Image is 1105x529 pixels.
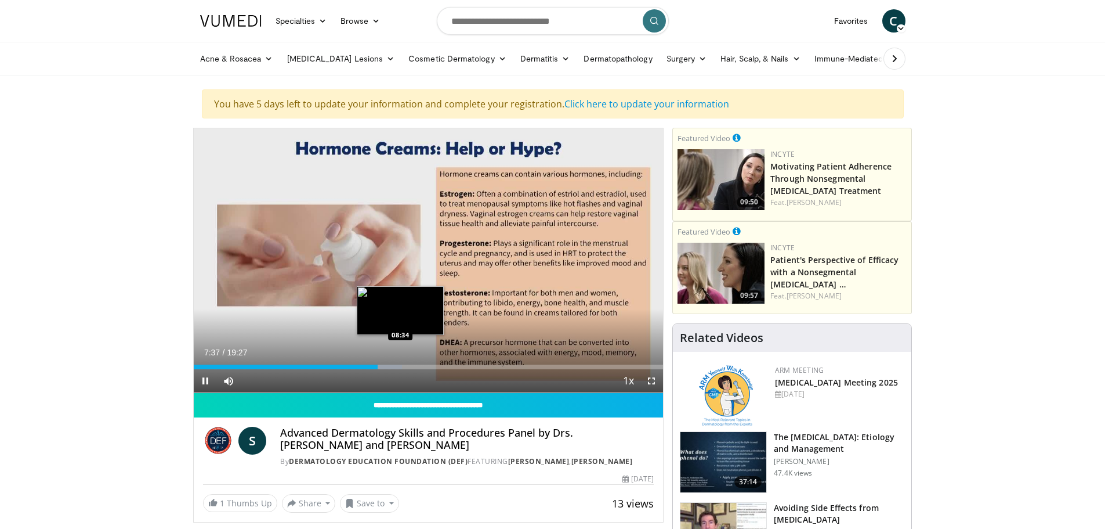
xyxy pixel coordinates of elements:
img: 2c48d197-61e9-423b-8908-6c4d7e1deb64.png.150x105_q85_crop-smart_upscale.jpg [678,243,765,304]
button: Share [282,494,336,513]
span: 09:50 [737,197,762,207]
small: Featured Video [678,226,730,237]
a: Hair, Scalp, & Nails [713,47,807,70]
img: 39505ded-af48-40a4-bb84-dee7792dcfd5.png.150x105_q85_crop-smart_upscale.jpg [678,149,765,210]
a: Browse [334,9,387,33]
div: Progress Bar [194,365,664,369]
button: Playback Rate [617,369,640,393]
a: Immune-Mediated [807,47,901,70]
a: Surgery [660,47,714,70]
p: [PERSON_NAME] [774,457,904,466]
img: 89a28c6a-718a-466f-b4d1-7c1f06d8483b.png.150x105_q85_autocrop_double_scale_upscale_version-0.2.png [699,365,753,426]
img: Dermatology Education Foundation (DEF) [203,427,234,455]
div: You have 5 days left to update your information and complete your registration. [202,89,904,118]
a: [PERSON_NAME] [787,291,842,301]
a: [PERSON_NAME] [508,456,570,466]
div: [DATE] [622,474,654,484]
a: [MEDICAL_DATA] Lesions [280,47,402,70]
h3: Avoiding Side Effects from [MEDICAL_DATA] [774,502,904,526]
span: 19:27 [227,348,247,357]
span: 1 [220,498,224,509]
a: Dermatitis [513,47,577,70]
h3: The [MEDICAL_DATA]: Etiology and Management [774,431,904,455]
a: [PERSON_NAME] [787,197,842,207]
a: [PERSON_NAME] [571,456,633,466]
a: Motivating Patient Adherence Through Nonsegmental [MEDICAL_DATA] Treatment [770,161,892,196]
a: Specialties [269,9,334,33]
h4: Related Videos [680,331,763,345]
button: Save to [340,494,399,513]
span: 37:14 [734,476,762,488]
a: 37:14 The [MEDICAL_DATA]: Etiology and Management [PERSON_NAME] 47.4K views [680,431,904,493]
input: Search topics, interventions [437,7,669,35]
a: ARM Meeting [775,365,824,375]
a: C [882,9,905,33]
a: Favorites [827,9,875,33]
div: [DATE] [775,389,902,400]
p: 47.4K views [774,469,812,478]
a: Incyte [770,149,795,159]
a: 09:50 [678,149,765,210]
button: Mute [217,369,240,393]
img: image.jpeg [357,286,444,335]
a: Patient's Perspective of Efficacy with a Nonsegmental [MEDICAL_DATA] … [770,254,899,290]
span: 09:57 [737,290,762,301]
a: Acne & Rosacea [193,47,280,70]
small: Featured Video [678,133,730,143]
h4: Advanced Dermatology Skills and Procedures Panel by Drs. [PERSON_NAME] and [PERSON_NAME] [280,427,654,452]
a: 09:57 [678,243,765,304]
button: Fullscreen [640,369,663,393]
div: By FEATURING , [280,456,654,467]
img: VuMedi Logo [200,15,262,27]
span: / [223,348,225,357]
button: Pause [194,369,217,393]
div: Feat. [770,197,907,208]
div: Feat. [770,291,907,301]
video-js: Video Player [194,128,664,393]
a: S [238,427,266,455]
img: c5af237d-e68a-4dd3-8521-77b3daf9ece4.150x105_q85_crop-smart_upscale.jpg [680,432,766,492]
span: 13 views [612,496,654,510]
a: Dermatopathology [577,47,659,70]
a: Click here to update your information [564,98,729,110]
a: Cosmetic Dermatology [401,47,513,70]
a: Dermatology Education Foundation (DEF) [289,456,468,466]
a: Incyte [770,243,795,253]
a: 1 Thumbs Up [203,494,277,512]
a: [MEDICAL_DATA] Meeting 2025 [775,377,898,388]
span: 7:37 [204,348,220,357]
